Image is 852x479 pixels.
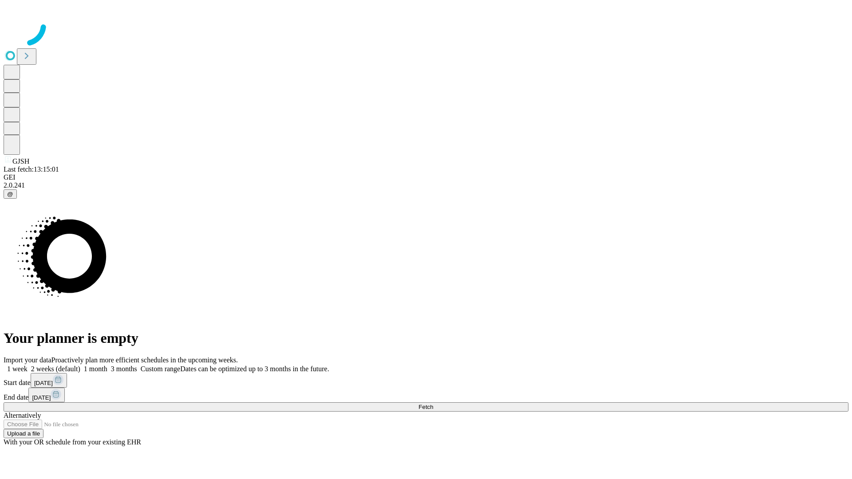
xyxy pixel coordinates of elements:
[418,404,433,410] span: Fetch
[4,173,848,181] div: GEI
[4,330,848,346] h1: Your planner is empty
[34,380,53,386] span: [DATE]
[4,165,59,173] span: Last fetch: 13:15:01
[180,365,329,373] span: Dates can be optimized up to 3 months in the future.
[7,365,28,373] span: 1 week
[51,356,238,364] span: Proactively plan more efficient schedules in the upcoming weeks.
[31,373,67,388] button: [DATE]
[31,365,80,373] span: 2 weeks (default)
[4,356,51,364] span: Import your data
[4,388,848,402] div: End date
[141,365,180,373] span: Custom range
[4,438,141,446] span: With your OR schedule from your existing EHR
[4,402,848,412] button: Fetch
[111,365,137,373] span: 3 months
[4,189,17,199] button: @
[84,365,107,373] span: 1 month
[32,394,51,401] span: [DATE]
[4,412,41,419] span: Alternatively
[4,429,43,438] button: Upload a file
[4,373,848,388] div: Start date
[4,181,848,189] div: 2.0.241
[28,388,65,402] button: [DATE]
[12,157,29,165] span: GJSH
[7,191,13,197] span: @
